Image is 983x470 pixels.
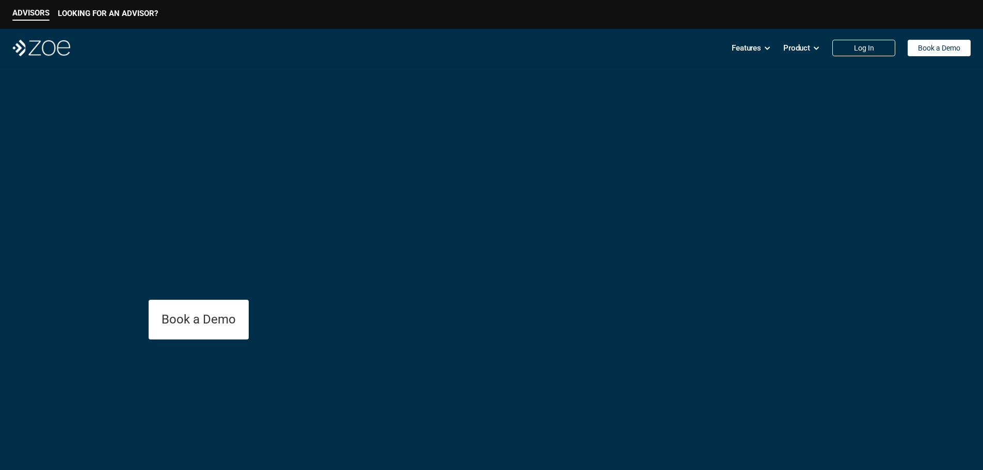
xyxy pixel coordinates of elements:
[783,40,810,56] p: Product
[732,40,761,56] p: Features
[58,9,158,18] p: LOOKING FOR AN ADVISOR?
[908,40,971,56] a: Book a Demo
[832,40,895,56] a: Log In
[854,44,874,53] p: Log In
[12,8,50,18] p: ADVISORS
[149,224,458,283] p: The all-in-one wealth platform empowering RIAs to deliver .
[365,158,376,209] span: .
[503,356,789,362] em: The information in the visuals above is for illustrative purposes only and does not represent an ...
[918,44,960,53] p: Book a Demo
[149,108,386,158] p: Give Your
[162,312,236,327] p: Book a Demo
[149,154,275,211] span: Clients
[149,244,447,283] strong: personalized investment management at scale
[275,154,365,211] span: More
